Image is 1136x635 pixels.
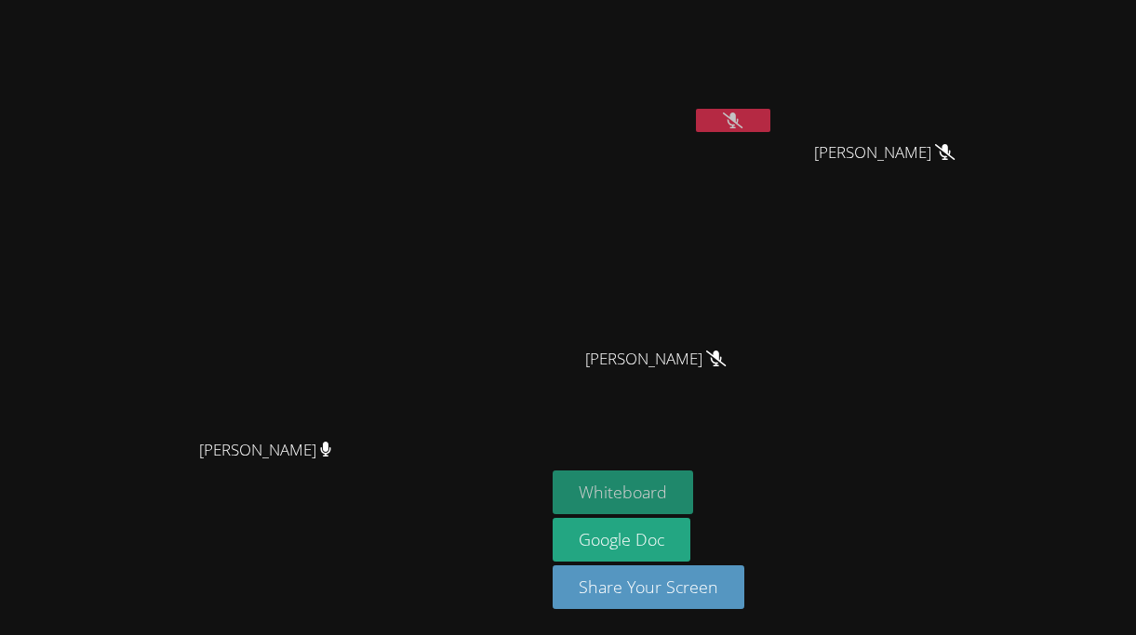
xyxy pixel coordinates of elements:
span: [PERSON_NAME] [199,437,332,464]
button: Whiteboard [553,470,693,514]
span: [PERSON_NAME] [585,346,726,373]
span: [PERSON_NAME] [814,139,955,166]
button: Share Your Screen [553,565,744,609]
a: Google Doc [553,518,690,562]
